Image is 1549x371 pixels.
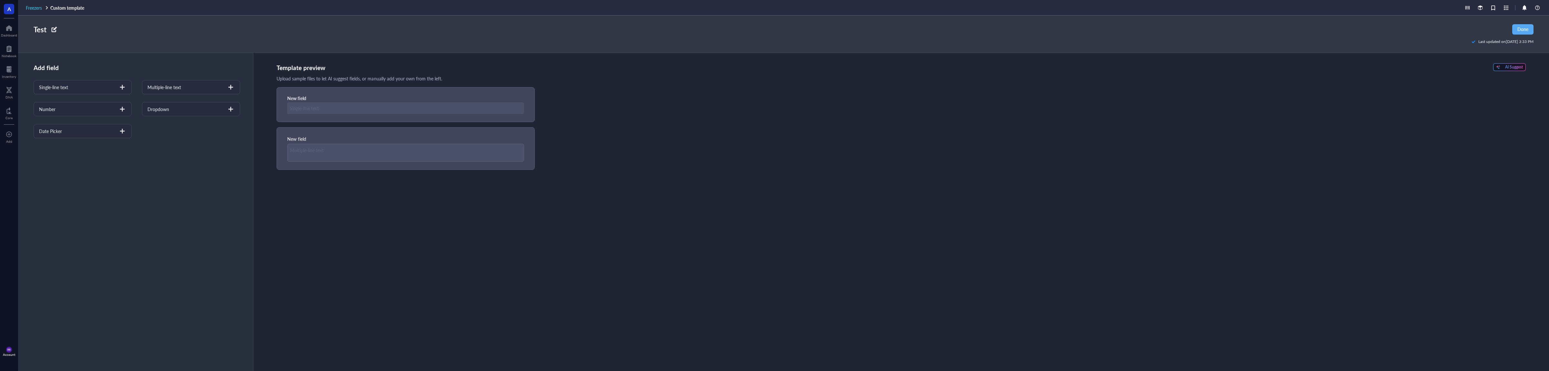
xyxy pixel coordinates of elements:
[2,75,16,78] div: Inventory
[6,139,12,143] div: Add
[2,44,16,58] a: Notebook
[34,63,240,72] div: Add field
[1512,24,1534,35] button: Done
[1,23,17,37] a: Dashboard
[39,128,62,135] div: Date Picker
[2,54,16,58] div: Notebook
[1471,39,1534,45] div: Last updated on [DATE] 3:33 PM
[26,5,42,11] span: Freezers
[50,5,86,11] a: Custom template
[26,5,49,11] a: Freezers
[7,5,11,13] span: A
[277,63,325,72] div: Template preview
[34,24,46,35] div: Test
[1,33,17,37] div: Dashboard
[277,75,1526,82] div: Upload sample files to let AI suggest fields, or manually add your own from the left.
[287,135,306,142] div: New field
[147,106,169,113] div: Dropdown
[5,95,13,99] div: DNA
[39,84,68,91] div: Single-line text
[39,106,56,113] div: Number
[2,64,16,78] a: Inventory
[5,116,13,120] div: Core
[3,353,15,356] div: Account
[5,85,13,99] a: DNA
[7,348,10,351] span: RR
[1505,65,1523,69] span: AI Suggest
[147,84,181,91] div: Multiple-line text
[1493,63,1526,71] button: AI Suggest
[1517,26,1528,32] span: Done
[287,95,306,101] div: New field
[5,106,13,120] a: Core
